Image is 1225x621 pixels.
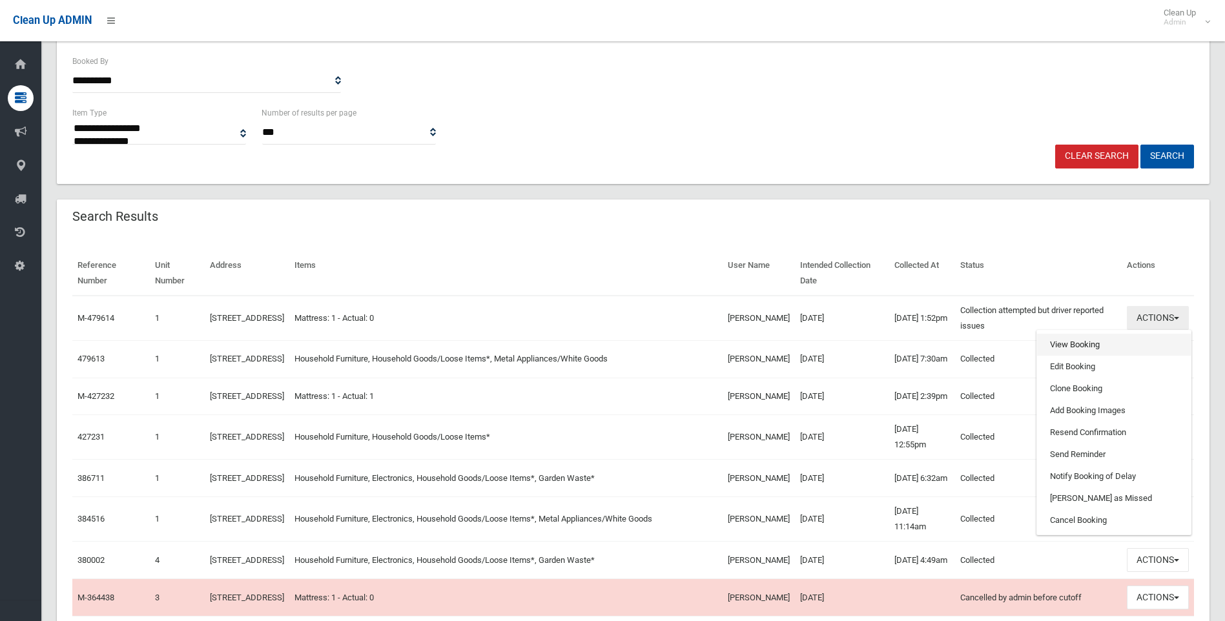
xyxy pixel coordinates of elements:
a: View Booking [1037,334,1191,356]
td: [DATE] 1:52pm [889,296,954,341]
td: [DATE] [795,415,889,460]
td: [DATE] 7:30am [889,340,954,378]
td: Collected [955,340,1122,378]
button: Actions [1127,306,1189,330]
td: 1 [150,378,205,415]
td: 4 [150,542,205,579]
a: [STREET_ADDRESS] [210,313,284,323]
td: 1 [150,296,205,341]
td: Household Furniture, Electronics, Household Goods/Loose Items*, Garden Waste* [289,542,723,579]
a: [STREET_ADDRESS] [210,593,284,602]
td: 1 [150,340,205,378]
td: [DATE] [795,296,889,341]
td: [PERSON_NAME] [723,460,795,497]
td: [DATE] 4:49am [889,542,954,579]
td: 1 [150,415,205,460]
td: 3 [150,579,205,616]
th: Collected At [889,251,954,296]
td: Household Furniture, Electronics, Household Goods/Loose Items*, Garden Waste* [289,460,723,497]
a: [STREET_ADDRESS] [210,555,284,565]
td: Household Furniture, Household Goods/Loose Items*, Metal Appliances/White Goods [289,340,723,378]
a: M-479614 [77,313,114,323]
a: 427231 [77,432,105,442]
a: 479613 [77,354,105,363]
a: 384516 [77,514,105,524]
a: Clear Search [1055,145,1138,168]
td: [DATE] [795,340,889,378]
td: [DATE] 2:39pm [889,378,954,415]
td: [DATE] [795,497,889,542]
a: 386711 [77,473,105,483]
th: Actions [1122,251,1194,296]
td: [PERSON_NAME] [723,415,795,460]
td: Cancelled by admin before cutoff [955,579,1122,616]
a: Notify Booking of Delay [1037,465,1191,487]
td: [DATE] 12:55pm [889,415,954,460]
td: [DATE] [795,579,889,616]
th: Unit Number [150,251,205,296]
a: [STREET_ADDRESS] [210,354,284,363]
a: [STREET_ADDRESS] [210,432,284,442]
label: Booked By [72,54,108,68]
header: Search Results [57,204,174,229]
td: Household Furniture, Household Goods/Loose Items* [289,415,723,460]
label: Item Type [72,106,107,120]
a: 380002 [77,555,105,565]
td: [DATE] 11:14am [889,497,954,542]
a: [PERSON_NAME] as Missed [1037,487,1191,509]
label: Number of results per page [262,106,356,120]
td: Collection attempted but driver reported issues [955,296,1122,341]
th: Intended Collection Date [795,251,889,296]
a: Resend Confirmation [1037,422,1191,443]
td: Collected [955,460,1122,497]
a: Cancel Booking [1037,509,1191,531]
a: Send Reminder [1037,443,1191,465]
a: M-364438 [77,593,114,602]
td: Collected [955,415,1122,460]
td: 1 [150,497,205,542]
td: 1 [150,460,205,497]
th: Items [289,251,723,296]
th: Reference Number [72,251,150,296]
a: [STREET_ADDRESS] [210,473,284,483]
td: [DATE] [795,378,889,415]
span: Clean Up ADMIN [13,14,92,26]
a: M-427232 [77,391,114,401]
td: [DATE] [795,460,889,497]
a: Edit Booking [1037,356,1191,378]
a: Clone Booking [1037,378,1191,400]
td: [PERSON_NAME] [723,542,795,579]
span: Clean Up [1157,8,1209,27]
small: Admin [1164,17,1196,27]
th: User Name [723,251,795,296]
td: Collected [955,497,1122,542]
button: Actions [1127,548,1189,572]
td: [DATE] 6:32am [889,460,954,497]
td: [PERSON_NAME] [723,378,795,415]
td: Collected [955,378,1122,415]
td: [PERSON_NAME] [723,340,795,378]
td: Mattress: 1 - Actual: 0 [289,579,723,616]
button: Actions [1127,585,1189,609]
th: Status [955,251,1122,296]
a: [STREET_ADDRESS] [210,514,284,524]
td: [PERSON_NAME] [723,579,795,616]
td: Household Furniture, Electronics, Household Goods/Loose Items*, Metal Appliances/White Goods [289,497,723,542]
td: Collected [955,542,1122,579]
td: [PERSON_NAME] [723,296,795,341]
td: Mattress: 1 - Actual: 0 [289,296,723,341]
a: [STREET_ADDRESS] [210,391,284,401]
a: Add Booking Images [1037,400,1191,422]
td: Mattress: 1 - Actual: 1 [289,378,723,415]
th: Address [205,251,289,296]
button: Search [1140,145,1194,168]
td: [DATE] [795,542,889,579]
td: [PERSON_NAME] [723,497,795,542]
